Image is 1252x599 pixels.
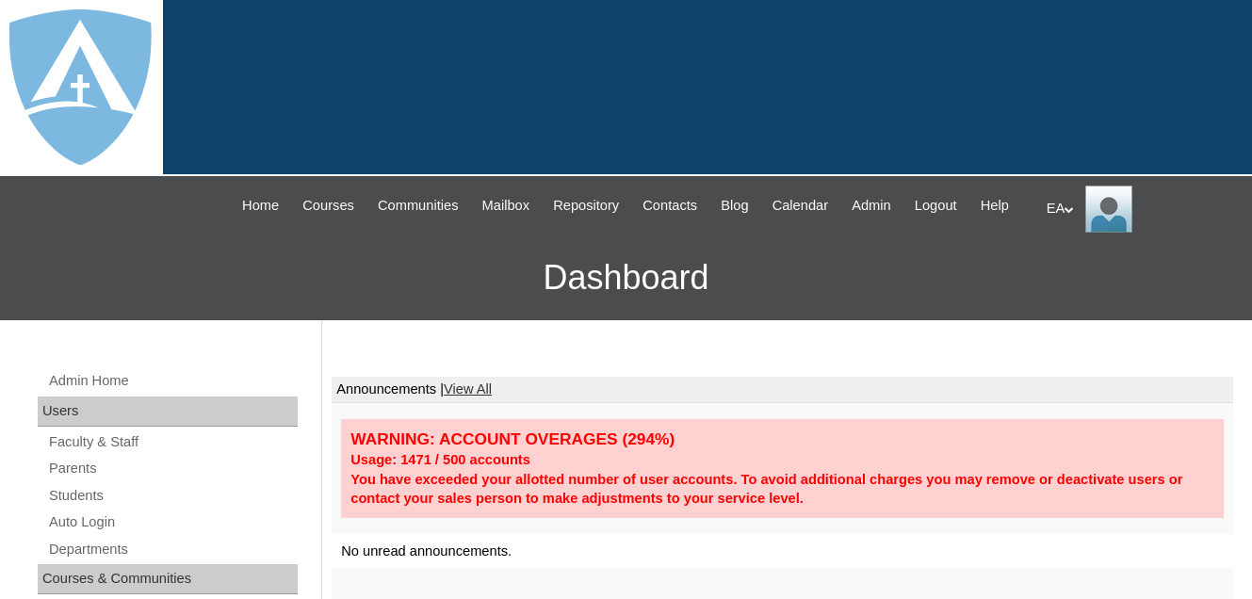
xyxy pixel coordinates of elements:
a: Mailbox [473,195,540,217]
span: Calendar [772,195,828,217]
a: Communities [368,195,468,217]
div: WARNING: ACCOUNT OVERAGES (294%) [350,429,1214,450]
span: Logout [915,195,957,217]
span: Repository [553,195,619,217]
a: Faculty & Staff [47,430,298,454]
img: logo-white.png [9,9,152,165]
img: EA Administrator [1085,186,1132,233]
div: Courses & Communities [38,564,298,594]
td: No unread announcements. [332,534,1233,569]
span: Home [242,195,279,217]
span: Contacts [642,195,697,217]
a: Courses [293,195,364,217]
a: Repository [544,195,628,217]
a: Auto Login [47,510,298,534]
strong: Usage: 1471 / 500 accounts [350,452,530,467]
a: Blog [711,195,757,217]
a: View All [444,381,492,397]
a: Parents [47,457,298,480]
span: Blog [721,195,748,217]
a: Logout [905,195,967,217]
div: You have exceeded your allotted number of user accounts. To avoid additional charges you may remo... [350,470,1214,509]
a: Home [233,195,288,217]
a: Contacts [633,195,707,217]
span: Admin [852,195,891,217]
span: Mailbox [482,195,530,217]
div: Users [38,397,298,427]
span: Communities [378,195,459,217]
a: Help [971,195,1018,217]
h3: Dashboard [9,235,1243,320]
span: Help [981,195,1009,217]
a: Calendar [763,195,837,217]
a: Departments [47,538,298,561]
a: Admin Home [47,369,298,393]
td: Announcements | [332,377,1233,403]
span: Courses [302,195,354,217]
a: Admin [842,195,901,217]
a: Students [47,484,298,508]
div: EA [1047,186,1233,233]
